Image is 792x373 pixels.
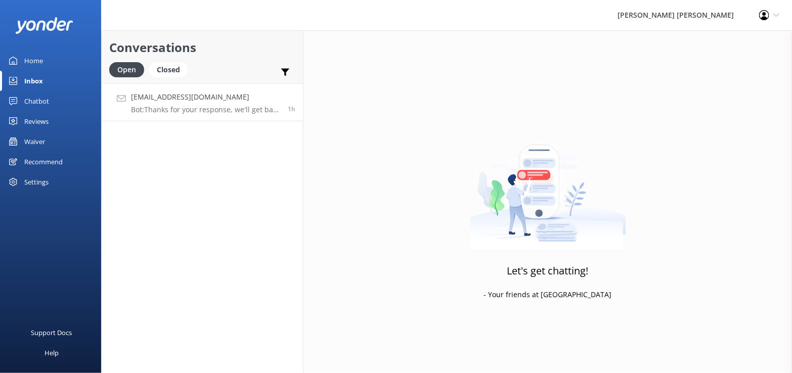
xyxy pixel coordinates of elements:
p: - Your friends at [GEOGRAPHIC_DATA] [484,289,612,300]
div: Recommend [24,152,63,172]
h4: [EMAIL_ADDRESS][DOMAIN_NAME] [131,91,280,103]
h3: Let's get chatting! [507,263,589,279]
div: Settings [24,172,49,192]
a: Closed [149,64,193,75]
div: Chatbot [24,91,49,111]
div: Open [109,62,144,77]
p: Bot: Thanks for your response, we'll get back to you as soon as we can during opening hours. [131,105,280,114]
div: Waiver [24,131,45,152]
div: Home [24,51,43,71]
img: artwork of a man stealing a conversation from at giant smartphone [470,123,626,250]
div: Reviews [24,111,49,131]
span: Oct 15 2025 11:03am (UTC +13:00) Pacific/Auckland [288,105,295,113]
a: [EMAIL_ADDRESS][DOMAIN_NAME]Bot:Thanks for your response, we'll get back to you as soon as we can... [102,83,303,121]
div: Closed [149,62,188,77]
div: Support Docs [31,322,72,343]
h2: Conversations [109,38,295,57]
div: Help [45,343,59,363]
img: yonder-white-logo.png [15,17,73,34]
a: Open [109,64,149,75]
div: Inbox [24,71,43,91]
